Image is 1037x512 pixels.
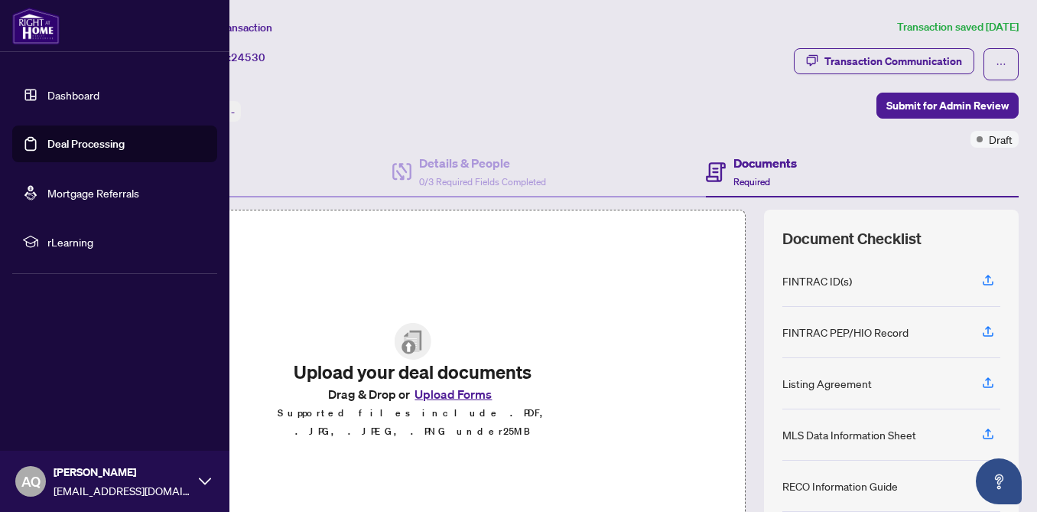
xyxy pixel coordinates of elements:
[47,233,206,250] span: rLearning
[733,176,770,188] span: Required
[21,471,41,492] span: AQ
[190,21,272,34] span: View Transaction
[419,154,546,172] h4: Details & People
[897,18,1019,36] article: Transaction saved [DATE]
[733,154,797,172] h4: Documents
[54,464,191,481] span: [PERSON_NAME]
[782,478,898,494] div: RECO Information Guide
[277,360,548,384] h2: Upload your deal documents
[231,51,265,64] span: 24530
[782,272,852,289] div: FINTRAC ID(s)
[410,384,496,404] button: Upload Forms
[794,48,974,74] button: Transaction Communication
[419,176,546,188] span: 0/3 Required Fields Completed
[277,404,548,441] p: Supported files include .PDF, .JPG, .JPEG, .PNG under 25 MB
[824,49,962,73] div: Transaction Communication
[989,131,1013,148] span: Draft
[876,93,1019,119] button: Submit for Admin Review
[976,458,1022,504] button: Open asap
[54,482,191,499] span: [EMAIL_ADDRESS][DOMAIN_NAME]
[47,186,139,200] a: Mortgage Referrals
[328,384,496,404] span: Drag & Drop or
[886,93,1009,118] span: Submit for Admin Review
[782,324,909,341] div: FINTRAC PEP/HIO Record
[47,88,99,102] a: Dashboard
[782,375,872,392] div: Listing Agreement
[782,426,916,443] div: MLS Data Information Sheet
[265,311,560,453] span: File UploadUpload your deal documentsDrag & Drop orUpload FormsSupported files include .PDF, .JPG...
[47,137,125,151] a: Deal Processing
[12,8,60,44] img: logo
[394,323,431,360] img: File Upload
[231,105,235,119] span: -
[996,59,1006,70] span: ellipsis
[782,228,922,249] span: Document Checklist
